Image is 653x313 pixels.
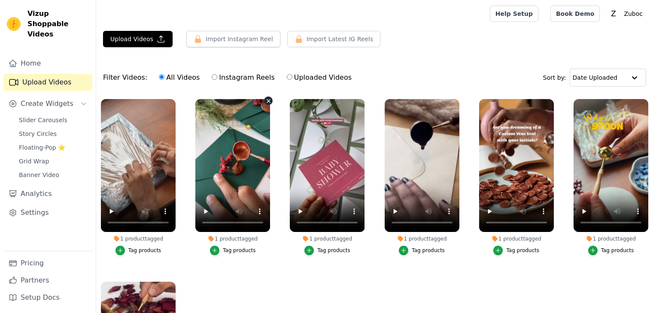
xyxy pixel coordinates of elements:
text: Z [611,9,616,18]
a: Upload Videos [3,74,92,91]
a: Story Circles [14,128,92,140]
img: Vizup [7,17,21,31]
div: Tag products [223,247,256,254]
a: Partners [3,272,92,289]
div: Tag products [601,247,634,254]
div: 1 product tagged [574,235,648,242]
div: 1 product tagged [290,235,364,242]
a: Slider Carousels [14,114,92,126]
button: Tag products [210,246,256,255]
div: 1 product tagged [101,235,176,242]
label: All Videos [158,72,200,83]
span: Floating-Pop ⭐ [19,143,65,152]
div: Tag products [317,247,350,254]
button: Import Instagram Reel [186,31,280,47]
a: Book Demo [550,6,600,22]
button: Create Widgets [3,95,92,112]
a: Analytics [3,185,92,202]
span: Vizup Shoppable Videos [27,9,89,39]
div: Filter Videos: [103,68,356,87]
span: Import Latest IG Reels [307,35,374,43]
span: Grid Wrap [19,157,49,166]
p: Zuboc [620,6,646,21]
button: Upload Videos [103,31,173,47]
a: Grid Wrap [14,155,92,167]
input: All Videos [159,74,164,80]
button: Tag products [493,246,539,255]
div: 1 product tagged [195,235,270,242]
div: 1 product tagged [385,235,459,242]
button: Tag products [399,246,445,255]
a: Settings [3,204,92,221]
span: Slider Carousels [19,116,67,124]
div: Tag products [128,247,161,254]
span: Banner Video [19,171,59,179]
label: Uploaded Videos [286,72,352,83]
a: Setup Docs [3,289,92,306]
div: Tag products [412,247,445,254]
div: Tag products [506,247,539,254]
div: Sort by: [543,69,647,87]
label: Instagram Reels [211,72,275,83]
a: Help Setup [490,6,538,22]
a: Pricing [3,255,92,272]
input: Uploaded Videos [287,74,292,80]
a: Floating-Pop ⭐ [14,141,92,153]
span: Story Circles [19,129,57,138]
span: Create Widgets [21,99,73,109]
button: Tag products [115,246,161,255]
input: Instagram Reels [212,74,217,80]
button: Video Delete [264,96,273,105]
a: Banner Video [14,169,92,181]
a: Home [3,55,92,72]
button: Tag products [588,246,634,255]
button: Import Latest IG Reels [287,31,381,47]
button: Z Zuboc [607,6,646,21]
button: Tag products [304,246,350,255]
div: 1 product tagged [479,235,554,242]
